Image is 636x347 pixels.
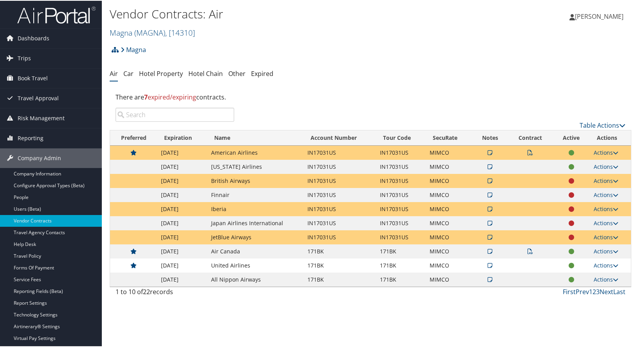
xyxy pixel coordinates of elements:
td: [DATE] [157,159,207,173]
span: Reporting [18,128,43,147]
a: Actions [594,261,618,268]
a: Car [123,69,134,77]
td: IN17031US [376,173,426,187]
td: [DATE] [157,187,207,201]
td: [DATE] [157,145,207,159]
td: MIMCO [426,258,472,272]
a: Expired [251,69,273,77]
td: United Airlines [207,258,304,272]
span: ( MAGNA ) [134,27,165,37]
td: American Airlines [207,145,304,159]
a: Hotel Chain [188,69,223,77]
td: Japan Airlines International [207,215,304,230]
h1: Vendor Contracts: Air [110,5,457,22]
td: IN17031US [376,215,426,230]
td: IN17031US [304,215,376,230]
td: MIMCO [426,201,472,215]
span: Company Admin [18,148,61,167]
div: There are contracts. [110,86,631,107]
a: 3 [596,287,600,295]
td: JetBlue Airways [207,230,304,244]
td: All Nippon Airways [207,272,304,286]
a: Table Actions [580,120,625,129]
a: Air [110,69,118,77]
td: MIMCO [426,272,472,286]
td: [DATE] [157,258,207,272]
td: IN17031US [304,230,376,244]
th: Contract: activate to sort column ascending [508,130,553,145]
td: IN17031US [376,230,426,244]
td: MIMCO [426,244,472,258]
a: Actions [594,233,618,240]
a: 2 [593,287,596,295]
td: Air Canada [207,244,304,258]
td: [DATE] [157,272,207,286]
td: British Airways [207,173,304,187]
th: SecuRate: activate to sort column ascending [426,130,472,145]
a: First [563,287,576,295]
a: Hotel Property [139,69,183,77]
a: 1 [589,287,593,295]
span: Risk Management [18,108,65,127]
span: expired/expiring [144,92,196,101]
th: Preferred: activate to sort column ascending [110,130,157,145]
td: [DATE] [157,230,207,244]
th: Actions [590,130,631,145]
td: MIMCO [426,215,472,230]
td: MIMCO [426,145,472,159]
td: Finnair [207,187,304,201]
td: IN17031US [304,201,376,215]
span: Travel Approval [18,88,59,107]
td: 171BK [376,244,426,258]
td: IN17031US [376,159,426,173]
span: Trips [18,48,31,67]
td: MIMCO [426,159,472,173]
td: [DATE] [157,173,207,187]
td: IN17031US [304,173,376,187]
th: Active: activate to sort column ascending [553,130,590,145]
div: 1 to 10 of records [116,286,234,300]
td: 171BK [304,244,376,258]
th: Account Number: activate to sort column ascending [304,130,376,145]
td: IN17031US [376,145,426,159]
a: Prev [576,287,589,295]
td: 171BK [376,272,426,286]
a: Last [613,287,625,295]
a: Actions [594,148,618,155]
td: MIMCO [426,230,472,244]
strong: 7 [144,92,148,101]
td: MIMCO [426,187,472,201]
a: Actions [594,275,618,282]
span: 22 [143,287,150,295]
span: [PERSON_NAME] [575,11,623,20]
span: Dashboards [18,28,49,47]
td: IN17031US [304,159,376,173]
td: IN17031US [376,187,426,201]
a: Actions [594,219,618,226]
td: 171BK [304,272,376,286]
img: airportal-logo.png [17,5,96,23]
a: Actions [594,190,618,198]
td: [US_STATE] Airlines [207,159,304,173]
td: 171BK [376,258,426,272]
td: [DATE] [157,215,207,230]
td: IN17031US [304,145,376,159]
td: IN17031US [304,187,376,201]
td: MIMCO [426,173,472,187]
input: Search [116,107,234,121]
span: Book Travel [18,68,48,87]
a: Magna [121,41,146,57]
td: Iberia [207,201,304,215]
td: 171BK [304,258,376,272]
th: Name: activate to sort column ascending [207,130,304,145]
a: Actions [594,204,618,212]
th: Expiration: activate to sort column descending [157,130,207,145]
td: [DATE] [157,244,207,258]
th: Notes: activate to sort column ascending [472,130,508,145]
td: IN17031US [376,201,426,215]
a: Actions [594,247,618,254]
th: Tour Code: activate to sort column ascending [376,130,426,145]
a: Magna [110,27,195,37]
a: Actions [594,162,618,170]
a: [PERSON_NAME] [569,4,631,27]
